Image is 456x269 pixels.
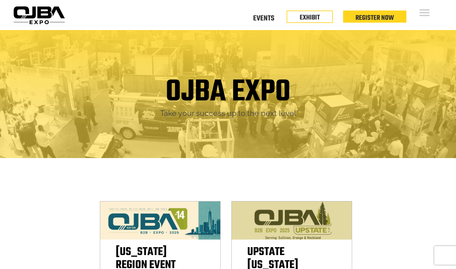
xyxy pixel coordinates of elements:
[355,13,394,23] a: Register Now
[16,108,440,118] h2: Take your success up to the next level
[300,12,320,23] a: EXHIBIT
[166,77,291,108] h1: OJBA EXPO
